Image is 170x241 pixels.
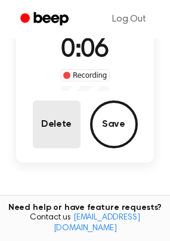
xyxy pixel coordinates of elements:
button: Save Audio Record [90,100,138,148]
span: Contact us [7,213,163,234]
div: Recording [60,69,110,81]
span: 0:06 [61,38,109,63]
a: Beep [12,8,79,31]
a: [EMAIL_ADDRESS][DOMAIN_NAME] [54,213,140,233]
button: Delete Audio Record [33,100,81,148]
a: Log Out [100,5,158,33]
